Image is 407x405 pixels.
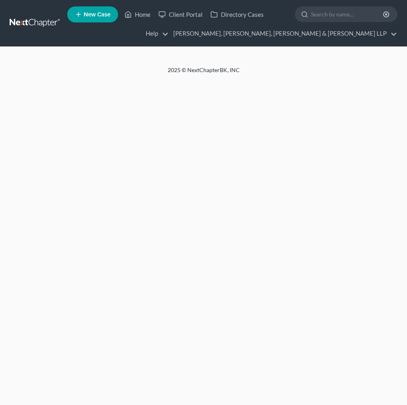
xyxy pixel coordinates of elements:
[142,26,168,41] a: Help
[84,12,110,18] span: New Case
[154,7,207,22] a: Client Portal
[311,7,384,22] input: Search by name...
[12,66,396,81] div: 2025 © NextChapterBK, INC
[169,26,397,41] a: [PERSON_NAME], [PERSON_NAME], [PERSON_NAME] & [PERSON_NAME] LLP
[120,7,154,22] a: Home
[207,7,268,22] a: Directory Cases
